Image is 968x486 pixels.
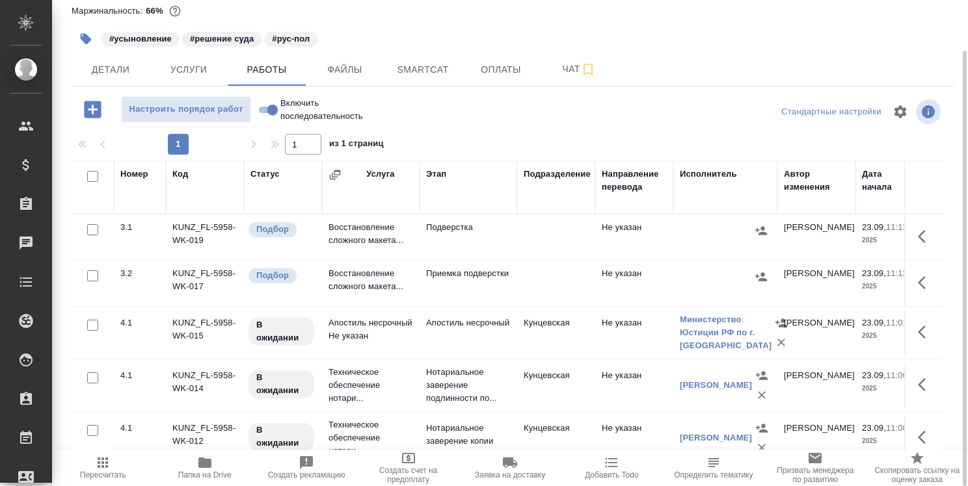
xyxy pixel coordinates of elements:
[595,310,673,355] td: Не указан
[178,470,232,480] span: Папка на Drive
[120,221,159,234] div: 3.1
[772,313,791,333] button: Назначить
[247,221,316,238] div: Можно подбирать исполнителей
[772,333,791,352] button: Удалить
[885,96,916,127] span: Настроить таблицу
[366,168,394,181] div: Услуга
[79,62,142,78] span: Детали
[777,214,855,260] td: [PERSON_NAME]
[256,269,289,282] p: Подбор
[524,168,591,181] div: Подразделение
[602,168,667,194] div: Направление перевода
[256,318,306,344] p: В ожидании
[146,6,166,16] p: 66%
[365,466,451,484] span: Создать счет на предоплату
[862,280,914,293] p: 2025
[166,261,244,306] td: KUNZ_FL-5958-WK-017
[517,415,595,461] td: Кунцевская
[392,62,454,78] span: Smartcat
[426,168,446,181] div: Этап
[862,329,914,342] p: 2025
[166,214,244,260] td: KUNZ_FL-5958-WK-019
[357,450,459,486] button: Создать счет на предоплату
[772,466,858,484] span: Призвать менеджера по развитию
[181,32,263,44] span: решение суда
[154,450,255,486] button: Папка на Drive
[75,96,111,123] button: Добавить работу
[862,423,886,433] p: 23.09,
[862,382,914,395] p: 2025
[256,371,306,397] p: В ожидании
[256,424,306,450] p: В ожидании
[862,222,886,232] p: 23.09,
[322,214,420,260] td: Восстановление сложного макета...
[595,415,673,461] td: Не указан
[172,168,188,181] div: Код
[322,261,420,306] td: Восстановление сложного макета...
[426,221,511,234] p: Подверстка
[517,363,595,408] td: Кунцевская
[263,32,319,44] span: рус-пол
[322,359,420,411] td: Техническое обеспечение нотари...
[72,25,100,53] button: Добавить тэг
[121,96,251,123] button: Настроить порядок работ
[426,366,511,405] p: Нотариальное заверение подлинности по...
[247,422,316,452] div: Исполнитель назначен, приступать к работе пока рано
[778,102,885,122] div: split button
[580,62,596,77] svg: Подписаться
[862,318,886,327] p: 23.09,
[190,32,254,45] p: #решение суда
[72,6,146,16] p: Маржинальность:
[256,223,289,236] p: Подбор
[80,470,126,480] span: Пересчитать
[250,168,280,181] div: Статус
[777,363,855,408] td: [PERSON_NAME]
[862,168,914,194] div: Дата начала
[886,222,907,232] p: 11:13
[426,316,511,329] p: Апостиль несрочный
[886,370,907,380] p: 11:00
[426,422,511,448] p: Нотариальное заверение копии
[752,385,772,405] button: Удалить
[886,423,907,433] p: 11:00
[166,363,244,408] td: KUNZ_FL-5958-WK-014
[910,221,941,252] button: Здесь прячутся важные кнопки
[256,450,357,486] button: Создать рекламацию
[459,450,561,486] button: Заявка на доставку
[128,102,244,117] span: Настроить порядок работ
[916,99,943,124] span: Посмотреть информацию
[862,234,914,247] p: 2025
[752,418,772,438] button: Назначить
[235,62,298,78] span: Работы
[663,450,764,486] button: Определить тематику
[752,366,772,385] button: Назначить
[322,412,420,464] td: Техническое обеспечение нотари...
[777,415,855,461] td: [PERSON_NAME]
[120,168,148,181] div: Номер
[910,369,941,400] button: Здесь прячутся важные кнопки
[910,422,941,453] button: Здесь прячутся важные кнопки
[247,267,316,285] div: Можно подбирать исполнителей
[314,62,376,78] span: Файлы
[470,62,532,78] span: Оплаты
[764,450,866,486] button: Призвать менеджера по развитию
[517,310,595,355] td: Кунцевская
[247,369,316,400] div: Исполнитель назначен, приступать к работе пока рано
[426,267,511,280] p: Приемка подверстки
[595,261,673,306] td: Не указан
[100,32,181,44] span: усыновление
[52,450,154,486] button: Пересчитать
[120,316,159,329] div: 4.1
[595,363,673,408] td: Не указан
[867,450,968,486] button: Скопировать ссылку на оценку заказа
[167,3,183,19] button: 14205.60 RUB;
[680,433,752,442] a: [PERSON_NAME]
[886,318,907,327] p: 11:01
[120,267,159,280] div: 3.2
[322,310,420,355] td: Апостиль несрочный Не указан
[268,470,345,480] span: Создать рекламацию
[120,422,159,435] div: 4.1
[166,310,244,355] td: KUNZ_FL-5958-WK-015
[680,380,752,390] a: [PERSON_NAME]
[862,370,886,380] p: 23.09,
